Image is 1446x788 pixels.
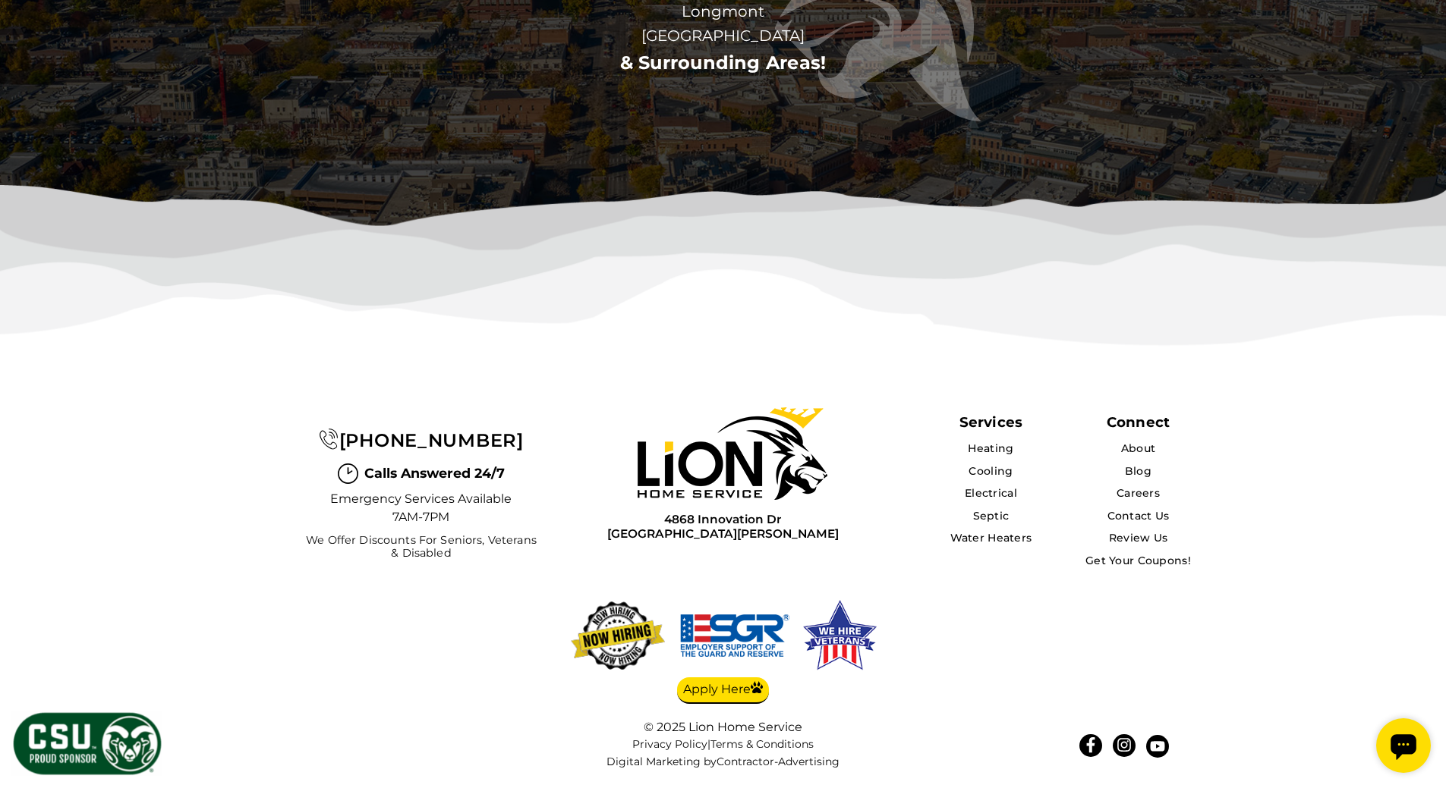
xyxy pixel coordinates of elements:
span: Services [959,413,1022,431]
a: Cooling [969,464,1013,478]
div: Connect [1107,413,1170,431]
span: [PHONE_NUMBER] [339,429,524,451]
a: Review Us [1109,531,1168,545]
a: 4868 Innovation Dr[GEOGRAPHIC_DATA][PERSON_NAME] [607,512,839,542]
a: About [1121,441,1155,455]
a: Apply Here [677,677,769,705]
span: We Offer Discounts for Seniors, Veterans & Disabled [301,534,540,560]
a: [PHONE_NUMBER] [319,429,523,451]
a: Terms & Conditions [710,737,814,751]
span: [GEOGRAPHIC_DATA] [534,24,913,48]
span: Calls Answered 24/7 [364,463,505,483]
a: Get Your Coupons! [1085,554,1191,567]
div: Open chat widget [6,6,61,61]
img: now-hiring [567,598,669,673]
a: Contact Us [1107,509,1170,523]
a: Blog [1125,464,1151,478]
span: Emergency Services Available 7AM-7PM [330,490,512,526]
a: Careers [1117,486,1160,500]
a: Contractor-Advertising [717,755,840,768]
img: CSU Sponsor Badge [11,711,163,777]
a: Privacy Policy [632,737,707,751]
a: & Surrounding Areas! [620,52,827,74]
a: Water Heaters [950,531,1032,545]
a: Septic [973,509,1010,523]
a: Heating [968,441,1013,455]
span: [GEOGRAPHIC_DATA][PERSON_NAME] [607,526,839,541]
div: © 2025 Lion Home Service [572,720,875,734]
div: Digital Marketing by [572,755,875,768]
img: We hire veterans [678,598,792,673]
span: 4868 Innovation Dr [607,512,839,526]
img: We hire veterans [801,598,878,673]
a: Electrical [965,486,1017,500]
nav: | [572,738,875,768]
